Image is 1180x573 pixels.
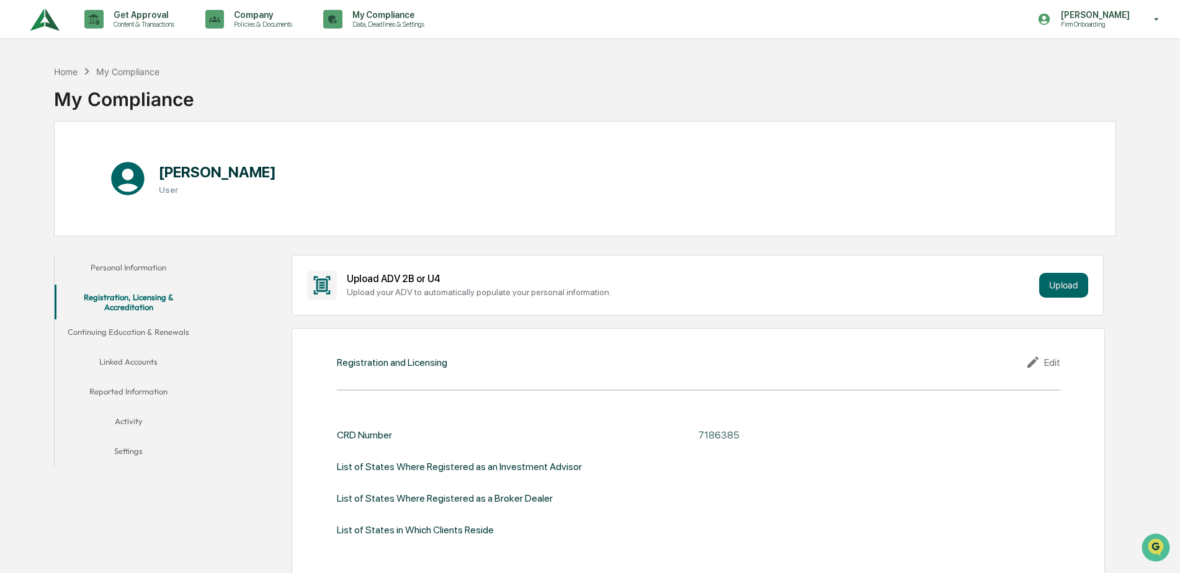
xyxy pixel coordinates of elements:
[1051,10,1136,20] p: [PERSON_NAME]
[55,379,203,409] button: Reported Information
[224,20,298,29] p: Policies & Documents
[224,10,298,20] p: Company
[342,10,431,20] p: My Compliance
[699,429,1009,441] div: 7186385
[7,175,83,197] a: 🔎Data Lookup
[85,151,159,174] a: 🗄️Attestations
[55,255,203,469] div: secondary tabs example
[123,210,150,220] span: Pylon
[87,210,150,220] a: Powered byPylon
[12,95,35,117] img: 1746055101610-c473b297-6a78-478c-a979-82029cc54cd1
[55,438,203,468] button: Settings
[25,180,78,192] span: Data Lookup
[337,357,447,368] div: Registration and Licensing
[55,349,203,379] button: Linked Accounts
[55,285,203,320] button: Registration, Licensing & Accreditation
[12,181,22,191] div: 🔎
[337,492,553,504] div: List of States Where Registered as a Broker Dealer
[42,107,157,117] div: We're available if you need us!
[337,429,392,441] div: CRD Number
[30,2,60,37] img: logo
[102,156,154,169] span: Attestations
[337,524,494,536] div: List of States in Which Clients Reside
[211,99,226,113] button: Start new chat
[1140,532,1174,566] iframe: Open customer support
[42,95,203,107] div: Start new chat
[159,185,276,195] h3: User
[25,156,80,169] span: Preclearance
[32,56,205,69] input: Clear
[54,66,78,77] div: Home
[159,163,276,181] h1: [PERSON_NAME]
[1026,355,1060,370] div: Edit
[54,78,194,110] div: My Compliance
[12,158,22,167] div: 🖐️
[55,319,203,349] button: Continuing Education & Renewals
[12,26,226,46] p: How can we help?
[55,409,203,438] button: Activity
[347,287,1034,297] div: Upload your ADV to automatically populate your personal information.
[55,255,203,285] button: Personal Information
[96,66,159,77] div: My Compliance
[7,151,85,174] a: 🖐️Preclearance
[1051,20,1136,29] p: Firm Onboarding
[90,158,100,167] div: 🗄️
[347,273,1034,285] div: Upload ADV 2B or U4
[337,461,582,473] div: List of States Where Registered as an Investment Advisor
[342,20,431,29] p: Data, Deadlines & Settings
[104,20,181,29] p: Content & Transactions
[1039,273,1088,298] button: Upload
[104,10,181,20] p: Get Approval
